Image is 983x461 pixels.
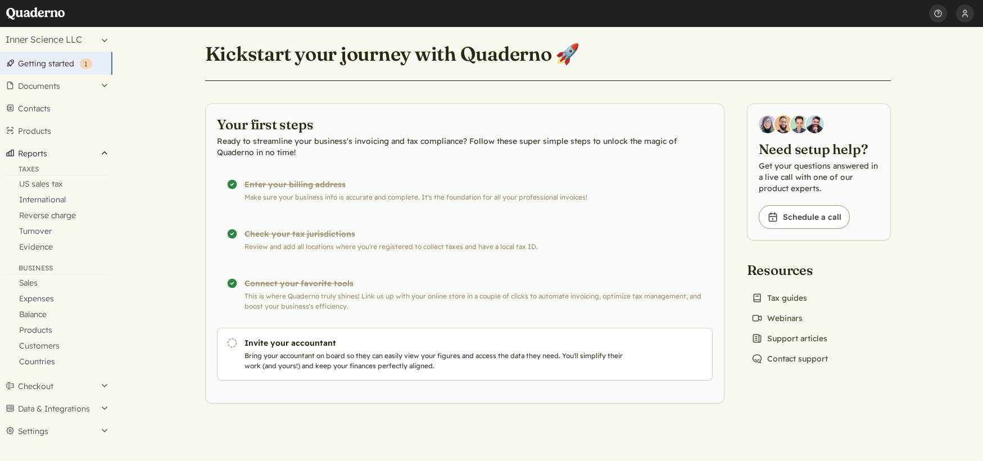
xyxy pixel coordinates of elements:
h2: Resources [747,261,832,279]
a: Support articles [747,331,832,346]
h3: Invite your accountant [244,337,628,349]
h2: Need setup help? [759,140,879,158]
p: Get your questions answered in a live call with one of our product experts. [759,160,879,194]
h1: Kickstart your journey with Quaderno 🚀 [205,42,580,66]
a: Webinars [747,310,807,326]
img: Diana Carrasco, Account Executive at Quaderno [759,115,777,133]
a: Schedule a call [759,205,850,229]
div: Business [4,264,108,275]
a: Contact support [747,351,832,367]
h2: Your first steps [217,115,713,133]
img: Jairo Fumero, Account Executive at Quaderno [774,115,792,133]
p: Bring your accountant on board so they can easily view your figures and access the data they need... [244,351,628,371]
p: Ready to streamline your business's invoicing and tax compliance? Follow these super simple steps... [217,135,713,158]
a: Tax guides [747,290,812,306]
img: Javier Rubio, DevRel at Quaderno [806,115,824,133]
a: Invite your accountant Bring your accountant on board so they can easily view your figures and ac... [217,328,713,381]
img: Ivo Oltmans, Business Developer at Quaderno [790,115,808,133]
span: 1 [84,60,88,68]
div: Taxes [4,165,108,176]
